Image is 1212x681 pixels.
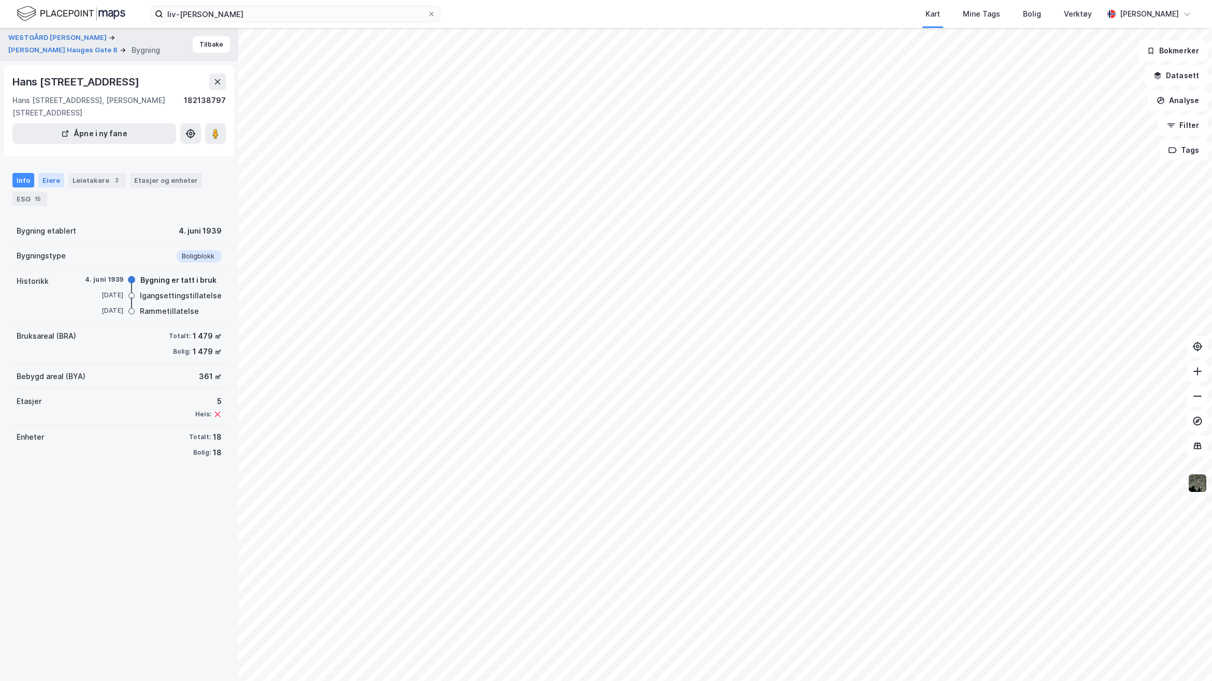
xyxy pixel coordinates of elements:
div: Totalt: [189,433,211,441]
button: [PERSON_NAME] Hauges Gate 8 [8,45,120,55]
button: Bokmerker [1138,40,1208,61]
div: 18 [213,431,222,443]
button: Analyse [1148,90,1208,111]
div: Bolig: [193,448,211,457]
button: Tags [1160,140,1208,161]
div: 182138797 [184,94,226,119]
div: 18 [213,446,222,459]
div: Etasjer [17,395,41,408]
div: Igangsettingstillatelse [140,289,222,302]
div: 4. juni 1939 [179,225,222,237]
div: Bebygd areal (BYA) [17,370,85,383]
div: 15 [33,194,43,204]
div: Bygningstype [17,250,66,262]
div: Historikk [17,275,49,287]
div: [DATE] [82,291,123,300]
button: Filter [1158,115,1208,136]
div: Bygning [132,44,160,56]
div: Kontrollprogram for chat [1160,631,1212,681]
img: logo.f888ab2527a4732fd821a326f86c7f29.svg [17,5,125,23]
div: Info [12,173,34,187]
div: Rammetillatelse [140,305,199,317]
img: 9k= [1188,473,1207,493]
div: Heis: [195,410,211,418]
div: Hans [STREET_ADDRESS], [PERSON_NAME][STREET_ADDRESS] [12,94,184,119]
div: 4. juni 1939 [82,275,123,284]
div: [PERSON_NAME] [1120,8,1179,20]
input: Søk på adresse, matrikkel, gårdeiere, leietakere eller personer [163,6,427,22]
div: Totalt: [169,332,191,340]
button: Åpne i ny fane [12,123,176,144]
div: Enheter [17,431,44,443]
div: Bygning er tatt i bruk [140,274,217,286]
div: Bruksareal (BRA) [17,330,76,342]
div: 1 479 ㎡ [193,330,222,342]
div: Etasjer og enheter [134,176,198,185]
button: WESTGÅRD [PERSON_NAME] [8,33,109,43]
button: Datasett [1145,65,1208,86]
div: Eiere [38,173,64,187]
iframe: Chat Widget [1160,631,1212,681]
div: Bolig [1023,8,1041,20]
div: Bolig: [173,347,191,356]
div: 361 ㎡ [199,370,222,383]
div: 1 479 ㎡ [193,345,222,358]
div: ESG [12,192,47,206]
div: Verktøy [1064,8,1092,20]
div: 5 [195,395,222,408]
div: Bygning etablert [17,225,76,237]
div: Mine Tags [963,8,1000,20]
button: Tilbake [193,36,230,53]
div: Kart [926,8,940,20]
div: [DATE] [82,306,123,315]
div: 2 [111,175,122,185]
div: Hans [STREET_ADDRESS] [12,74,141,90]
div: Leietakere [68,173,126,187]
